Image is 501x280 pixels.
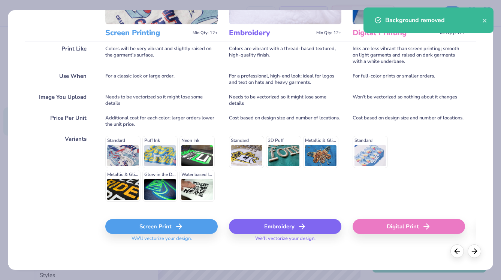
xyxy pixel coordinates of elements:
div: Price Per Unit [25,111,94,132]
div: Cost based on design size and number of locations. [353,111,465,132]
div: Needs to be vectorized so it might lose some details [229,90,341,111]
span: Min Qty: 12+ [193,30,218,36]
div: Image You Upload [25,90,94,111]
h3: Embroidery [229,28,313,38]
div: Won't be vectorized so nothing about it changes [353,90,465,111]
div: Colors will be very vibrant and slightly raised on the garment's surface. [105,42,218,69]
div: Background removed [385,16,482,25]
div: For a professional, high-end look; ideal for logos and text on hats and heavy garments. [229,69,341,90]
button: close [482,16,488,25]
div: Use When [25,69,94,90]
h3: Digital Printing [353,28,437,38]
div: Embroidery [229,219,341,234]
span: We'll vectorize your design. [252,235,319,246]
div: For a classic look or large order. [105,69,218,90]
div: Needs to be vectorized so it might lose some details [105,90,218,111]
div: Digital Print [353,219,465,234]
h3: Screen Printing [105,28,190,38]
div: Variants [25,132,94,206]
span: Min Qty: 12+ [316,30,341,36]
div: Cost based on design size and number of locations. [229,111,341,132]
div: For full-color prints or smaller orders. [353,69,465,90]
div: Colors are vibrant with a thread-based textured, high-quality finish. [229,42,341,69]
div: Additional cost for each color; larger orders lower the unit price. [105,111,218,132]
span: We'll vectorize your design. [129,235,195,246]
div: Print Like [25,42,94,69]
div: Screen Print [105,219,218,234]
div: Inks are less vibrant than screen printing; smooth on light garments and raised on dark garments ... [353,42,465,69]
